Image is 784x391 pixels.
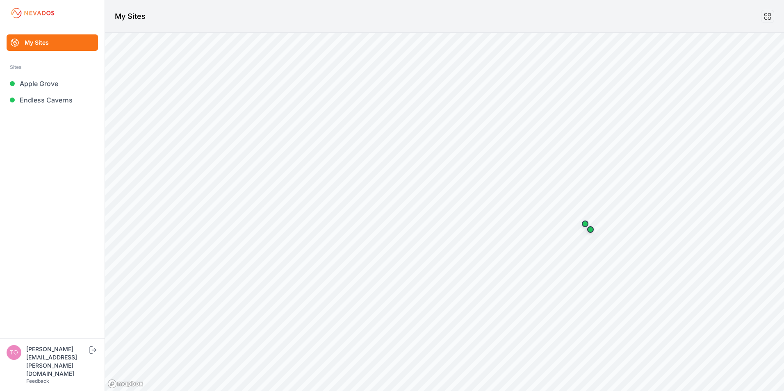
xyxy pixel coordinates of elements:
[115,11,146,22] h1: My Sites
[26,345,88,378] div: [PERSON_NAME][EMAIL_ADDRESS][PERSON_NAME][DOMAIN_NAME]
[7,34,98,51] a: My Sites
[7,75,98,92] a: Apple Grove
[7,92,98,108] a: Endless Caverns
[10,62,95,72] div: Sites
[105,33,784,391] canvas: Map
[577,216,593,232] div: Map marker
[107,379,144,389] a: Mapbox logo
[10,7,56,20] img: Nevados
[7,345,21,360] img: tomasz.barcz@energix-group.com
[26,378,49,384] a: Feedback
